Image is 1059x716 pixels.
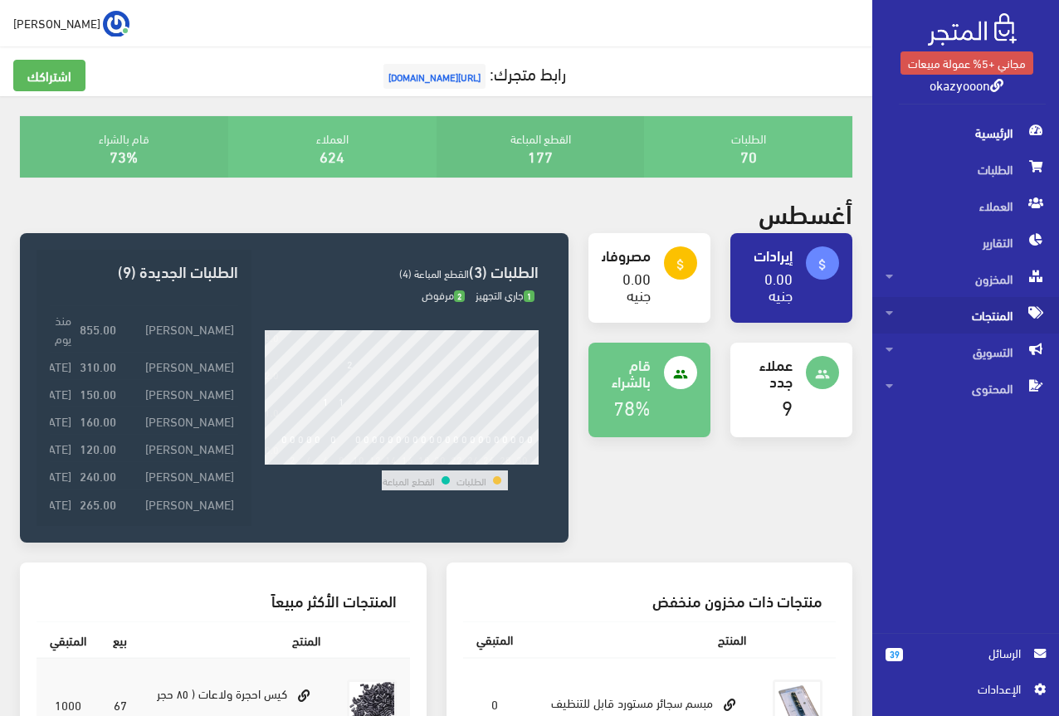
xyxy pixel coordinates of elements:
a: اشتراكك [13,60,85,91]
span: المنتجات [886,297,1046,334]
a: اﻹعدادات [886,679,1046,706]
a: 0.00 جنيه [764,264,793,308]
h2: أغسطس [759,197,852,226]
a: ... [PERSON_NAME] [13,10,129,37]
a: okazyooon [930,72,1003,96]
span: العملاء [886,188,1046,224]
td: [PERSON_NAME] [120,407,238,434]
i: attach_money [815,257,830,272]
td: منذ يوم [33,306,76,352]
span: اﻹعدادات [899,679,1020,698]
h4: إيرادات [744,246,793,263]
span: 39 [886,648,903,661]
div: 8 [339,453,344,465]
a: 0.00 جنيه [622,264,651,308]
h4: مصروفات [602,246,651,263]
span: الرسائل [916,644,1021,662]
strong: 120.00 [80,439,116,457]
img: . [928,13,1017,46]
h3: المنتجات الأكثر مبيعاً [50,592,397,608]
th: المتبقي [463,622,526,658]
h3: منتجات ذات مخزون منخفض [476,592,823,608]
div: 28 [500,453,511,465]
a: 624 [320,142,344,169]
strong: 240.00 [80,466,116,485]
a: المنتجات [872,297,1059,334]
a: 9 [782,388,793,424]
a: الطلبات [872,151,1059,188]
strong: 265.00 [80,494,116,513]
a: الرئيسية [872,114,1059,151]
div: العملاء [228,116,437,178]
div: 16 [402,453,413,465]
td: [PERSON_NAME] [120,379,238,407]
span: التقارير [886,224,1046,261]
iframe: Drift Widget Chat Controller [20,602,83,665]
strong: 310.00 [80,357,116,375]
span: القطع المباعة (4) [399,263,469,283]
div: 24 [467,453,479,465]
strong: 150.00 [80,384,116,402]
h3: الطلبات (3) [265,263,539,279]
i: people [673,367,688,382]
div: 2 [290,453,295,465]
span: الطلبات [886,151,1046,188]
span: التسويق [886,334,1046,370]
td: [DATE] [33,490,76,517]
div: 14 [385,453,397,465]
h4: قام بالشراء [602,356,651,389]
a: المخزون [872,261,1059,297]
div: القطع المباعة [437,116,645,178]
div: 6 [323,453,329,465]
a: مجاني +5% عمولة مبيعات [900,51,1033,75]
span: المحتوى [886,370,1046,407]
div: 26 [483,453,495,465]
td: [PERSON_NAME] [120,490,238,517]
td: [DATE] [33,379,76,407]
div: 20 [434,453,446,465]
td: [PERSON_NAME] [120,306,238,352]
span: المخزون [886,261,1046,297]
span: مرفوض [422,285,465,304]
span: [URL][DOMAIN_NAME] [383,64,486,89]
a: 70 [740,142,757,169]
a: 78% [613,388,651,424]
div: 10 [353,453,364,465]
span: جاري التجهيز [476,285,534,304]
div: الطلبات [644,116,852,178]
td: [PERSON_NAME] [120,462,238,490]
i: people [815,367,830,382]
td: [DATE] [33,352,76,379]
td: [DATE] [33,435,76,462]
td: [PERSON_NAME] [120,352,238,379]
h4: عملاء جدد [744,356,793,389]
a: العملاء [872,188,1059,224]
th: المنتج [526,622,760,658]
span: 1 [524,290,534,303]
a: 39 الرسائل [886,644,1046,679]
th: المنتج [140,622,334,659]
td: [DATE] [33,462,76,490]
div: 12 [369,453,381,465]
td: [PERSON_NAME] [120,435,238,462]
th: بيع [100,622,140,659]
strong: 160.00 [80,412,116,430]
span: 2 [454,290,465,303]
a: التقارير [872,224,1059,261]
span: [PERSON_NAME] [13,12,100,33]
span: الرئيسية [886,114,1046,151]
a: 177 [528,142,553,169]
h3: الطلبات الجديدة (9) [50,263,238,279]
a: 73% [110,142,138,169]
i: attach_money [673,257,688,272]
a: رابط متجرك:[URL][DOMAIN_NAME] [379,57,566,88]
td: [DATE] [33,407,76,434]
td: القطع المباعة [382,470,436,490]
a: المحتوى [872,370,1059,407]
div: 18 [418,453,430,465]
div: 22 [451,453,462,465]
strong: 855.00 [80,319,116,338]
td: الطلبات [456,470,487,490]
div: 4 [306,453,312,465]
img: ... [103,11,129,37]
